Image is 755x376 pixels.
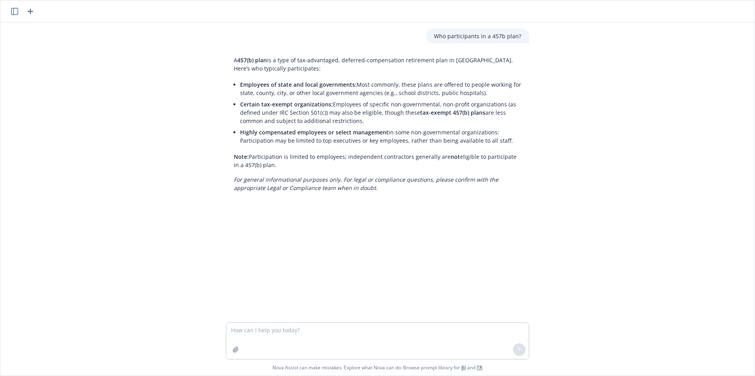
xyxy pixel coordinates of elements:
[240,79,521,99] li: Most commonly, these plans are offered to people working for state, county, city, or other local ...
[451,153,460,160] span: not
[240,101,333,108] span: Certain tax-exempt organizations:
[434,32,521,40] p: Who participants in a 457b plan?
[234,153,521,169] p: Participation is limited to employees; independent contractors generally are eligible to particip...
[240,81,357,88] span: Employees of state and local governments:
[237,56,267,64] span: 457(b) plan
[477,364,483,371] a: TR
[240,128,389,136] span: Highly compensated employees or select management
[240,99,521,127] li: Employees of specific non-governmental, non-profit organizations (as defined under IRC Section 50...
[461,364,466,371] a: BI
[4,359,751,376] span: Nova Assist can make mistakes. Explore what Nova can do: Browse prompt library for and
[234,153,249,160] span: Note:
[240,127,521,146] li: in some non-governmental organizations: Participation may be limited to top executives or key emp...
[420,109,485,116] span: tax-exempt 457(b) plans
[234,176,498,192] em: For general informational purposes only. For legal or compliance questions, please confirm with t...
[234,56,521,73] p: A is a type of tax-advantaged, deferred-compensation retirement plan in [GEOGRAPHIC_DATA]. Here’s...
